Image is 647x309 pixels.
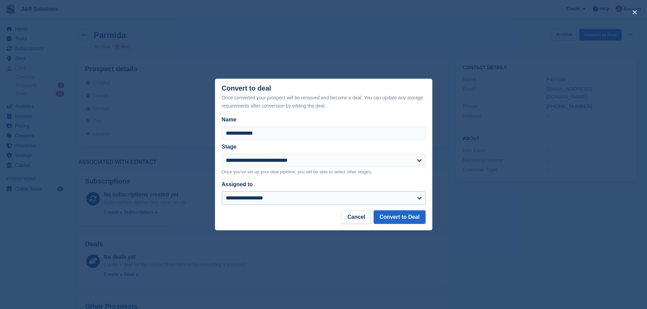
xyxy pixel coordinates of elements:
div: Once converted your prospect will be removed and become a deal. You can update any storage requir... [222,94,426,110]
button: close [629,7,640,18]
button: Cancel [342,210,371,224]
label: Name [222,116,426,124]
button: Convert to Deal [374,210,425,224]
p: Once you've set up your deal pipeline, you will be able to select other stages. [222,169,426,175]
label: Assigned to [222,181,253,187]
div: Convert to deal [222,84,426,110]
label: Stage [222,144,237,150]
